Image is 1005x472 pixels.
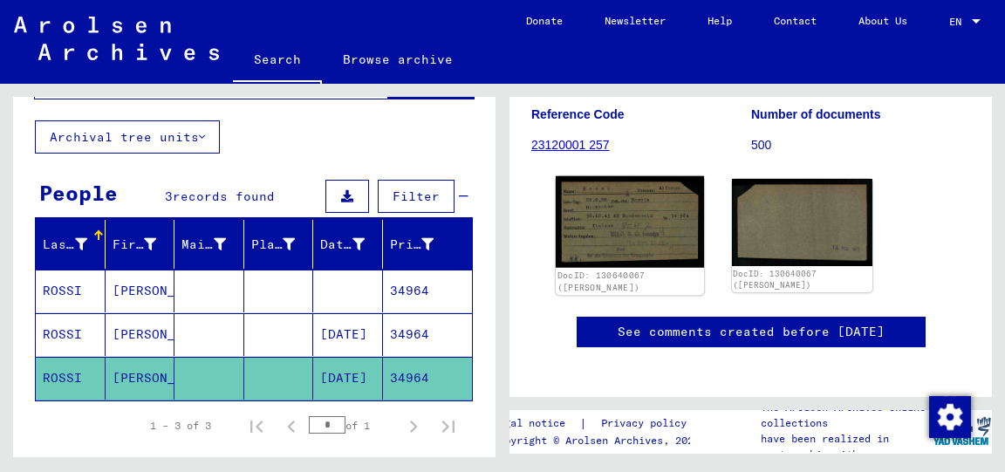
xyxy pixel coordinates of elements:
div: First Name [113,230,179,258]
a: Privacy policy [587,414,708,433]
p: Copyright © Arolsen Archives, 2021 [492,433,708,448]
div: People [39,177,118,209]
div: Prisoner # [390,236,434,254]
div: 1 – 3 of 3 [150,418,211,434]
a: Browse archive [322,38,474,80]
div: Prisoner # [390,230,456,258]
mat-cell: 34964 [383,313,473,356]
button: Archival tree units [35,120,220,154]
div: Date of Birth [320,230,386,258]
button: Previous page [274,408,309,443]
div: Change consent [928,395,970,437]
p: 500 [751,136,970,154]
mat-header-cell: Last Name [36,220,106,269]
button: Next page [396,408,431,443]
div: Place of Birth [251,236,296,254]
div: Maiden Name [181,230,248,258]
div: Maiden Name [181,236,226,254]
div: | [492,414,708,433]
a: 23120001 257 [531,138,610,152]
p: have been realized in partnership with [761,431,932,462]
mat-cell: ROSSI [36,270,106,312]
mat-cell: 34964 [383,270,473,312]
a: Legal notice [492,414,579,433]
div: Place of Birth [251,230,318,258]
b: Number of documents [751,107,881,121]
mat-cell: ROSSI [36,313,106,356]
span: records found [173,188,275,204]
a: Search [233,38,322,84]
mat-header-cell: First Name [106,220,175,269]
a: DocID: 130640067 ([PERSON_NAME]) [557,270,646,293]
mat-header-cell: Maiden Name [174,220,244,269]
img: 001.jpg [556,176,704,268]
mat-cell: [PERSON_NAME] [106,357,175,400]
a: DocID: 130640067 ([PERSON_NAME]) [733,269,817,291]
div: Last Name [43,236,87,254]
mat-header-cell: Prisoner # [383,220,473,269]
a: See comments created before [DATE] [618,323,885,341]
p: The Arolsen Archives online collections [761,400,932,431]
b: Reference Code [531,107,625,121]
button: Filter [378,180,455,213]
span: EN [949,16,968,28]
button: First page [239,408,274,443]
img: Change consent [929,396,971,438]
mat-header-cell: Date of Birth [313,220,383,269]
mat-cell: [PERSON_NAME] [106,313,175,356]
span: 3 [165,188,173,204]
mat-cell: ROSSI [36,357,106,400]
mat-header-cell: Place of Birth [244,220,314,269]
span: Filter [393,188,440,204]
img: Arolsen_neg.svg [14,17,219,60]
div: First Name [113,236,157,254]
div: Last Name [43,230,109,258]
mat-cell: 34964 [383,357,473,400]
img: 002.jpg [732,179,873,266]
div: of 1 [309,417,396,434]
div: Date of Birth [320,236,365,254]
button: Last page [431,408,466,443]
mat-cell: [DATE] [313,357,383,400]
mat-cell: [DATE] [313,313,383,356]
mat-cell: [PERSON_NAME] [106,270,175,312]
